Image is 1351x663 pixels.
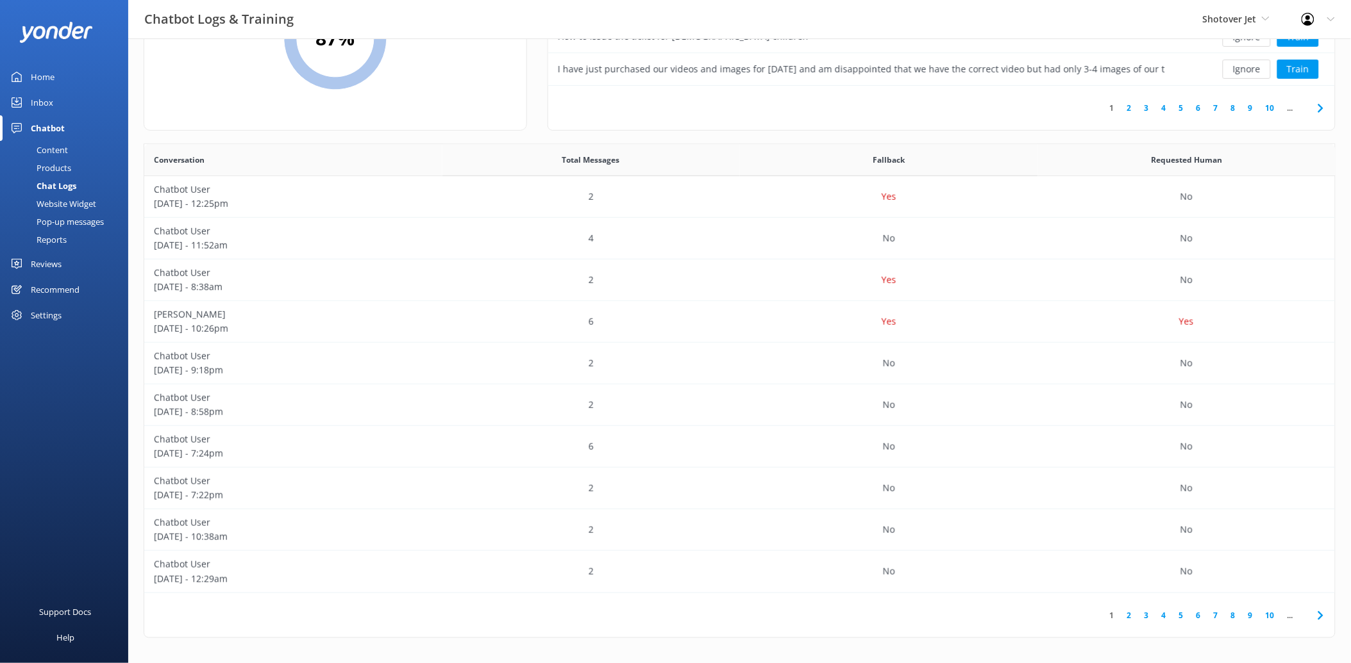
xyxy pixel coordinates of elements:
div: row [144,343,1336,384]
a: Products [8,159,128,177]
div: Recommend [31,277,80,302]
p: [DATE] - 10:38am [154,530,433,544]
span: ... [1281,102,1300,114]
div: Inbox [31,90,53,115]
a: 9 [1242,609,1259,621]
p: No [1180,523,1193,537]
a: 1 [1103,102,1121,114]
a: Chat Logs [8,177,128,195]
div: Website Widget [8,195,96,213]
div: row [144,218,1336,259]
p: No [883,356,895,370]
p: Yes [882,190,896,204]
p: [DATE] - 9:18pm [154,363,433,377]
a: 5 [1173,102,1190,114]
p: Chatbot User [154,516,433,530]
div: I have just purchased our videos and images for [DATE] and am disappointed that we have the corre... [558,62,1166,76]
p: 6 [589,439,594,454]
a: 8 [1225,102,1242,114]
div: row [144,176,1336,218]
a: 2 [1121,102,1138,114]
a: 4 [1155,609,1173,621]
p: 2 [589,523,594,537]
p: 2 [589,273,594,287]
p: [DATE] - 12:25pm [154,197,433,211]
p: [DATE] - 8:58pm [154,405,433,419]
p: Chatbot User [154,349,433,363]
a: 10 [1259,609,1281,621]
a: 6 [1190,609,1207,621]
div: Help [56,625,74,650]
p: [DATE] - 10:26pm [154,322,433,336]
p: No [1180,398,1193,412]
div: Reports [8,231,67,249]
p: No [1180,356,1193,370]
p: No [1180,231,1193,245]
p: 2 [589,190,594,204]
p: [DATE] - 11:52am [154,238,433,252]
p: 2 [589,564,594,578]
p: [DATE] - 7:24pm [154,446,433,461]
p: No [1180,190,1193,204]
a: 1 [1103,609,1121,621]
div: Home [31,64,55,90]
p: Chatbot User [154,183,433,197]
a: 3 [1138,102,1155,114]
p: [PERSON_NAME] [154,307,433,322]
span: ... [1281,609,1300,621]
button: Train [1277,60,1319,79]
div: Chatbot [31,115,65,141]
p: No [883,523,895,537]
div: Products [8,159,71,177]
div: row [144,509,1336,551]
a: 5 [1173,609,1190,621]
p: No [883,481,895,495]
span: Conversation [154,154,205,166]
span: Total Messages [562,154,620,166]
p: No [1180,273,1193,287]
p: No [883,439,895,454]
p: No [883,398,895,412]
p: 2 [589,398,594,412]
div: row [548,53,1335,85]
div: row [144,259,1336,301]
div: row [144,426,1336,468]
img: yonder-white-logo.png [19,22,93,43]
a: 10 [1259,102,1281,114]
a: 7 [1207,102,1225,114]
div: Pop-up messages [8,213,104,231]
span: Requested Human [1151,154,1222,166]
span: Fallback [873,154,905,166]
p: 2 [589,356,594,370]
p: Yes [882,315,896,329]
a: 7 [1207,609,1225,621]
div: grid [144,176,1336,593]
a: 3 [1138,609,1155,621]
p: Chatbot User [154,557,433,571]
p: 2 [589,481,594,495]
p: Yes [1179,315,1194,329]
div: Chat Logs [8,177,76,195]
a: Pop-up messages [8,213,128,231]
p: No [883,564,895,578]
p: [DATE] - 8:38am [154,280,433,294]
div: Support Docs [40,599,92,625]
span: Shotover Jet [1203,13,1257,25]
p: [DATE] - 7:22pm [154,488,433,502]
div: Settings [31,302,62,328]
div: row [144,384,1336,426]
button: Ignore [1223,60,1271,79]
p: No [1180,439,1193,454]
p: Chatbot User [154,224,433,238]
p: Yes [882,273,896,287]
a: 9 [1242,102,1259,114]
div: row [144,301,1336,343]
a: Website Widget [8,195,128,213]
a: 6 [1190,102,1207,114]
div: row [144,551,1336,593]
p: Chatbot User [154,266,433,280]
div: Content [8,141,68,159]
a: 2 [1121,609,1138,621]
p: 6 [589,315,594,329]
a: Content [8,141,128,159]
